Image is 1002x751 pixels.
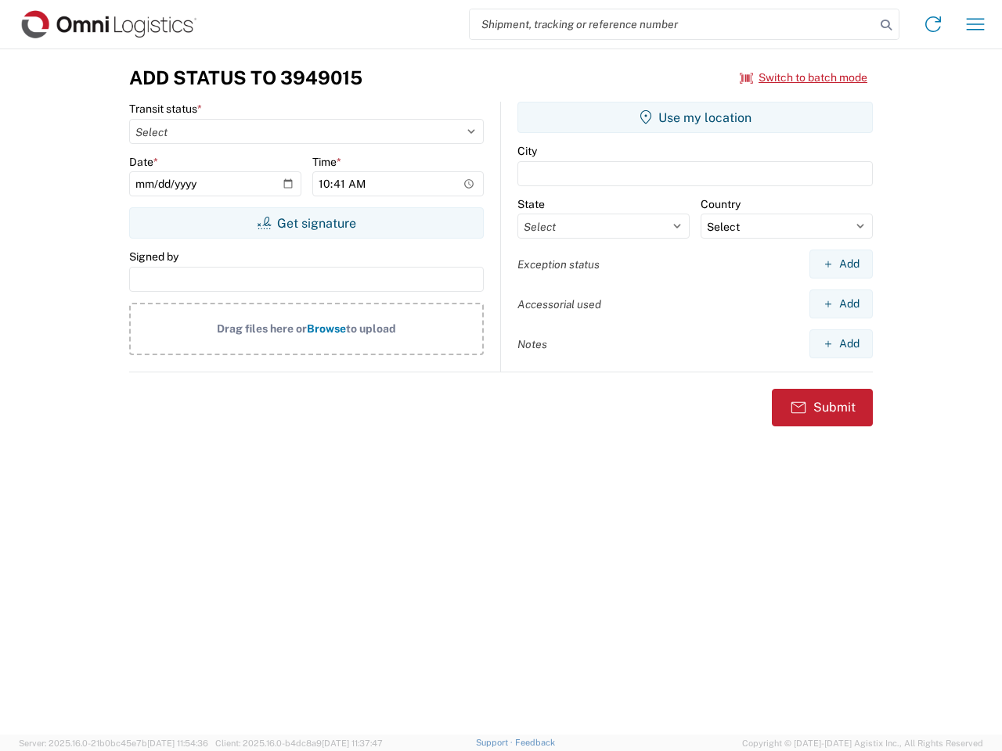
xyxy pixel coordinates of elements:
[129,155,158,169] label: Date
[312,155,341,169] label: Time
[517,144,537,158] label: City
[217,322,307,335] span: Drag files here or
[129,207,484,239] button: Get signature
[517,297,601,311] label: Accessorial used
[19,738,208,748] span: Server: 2025.16.0-21b0bc45e7b
[809,250,873,278] button: Add
[742,736,983,750] span: Copyright © [DATE]-[DATE] Agistix Inc., All Rights Reserved
[740,65,867,91] button: Switch to batch mode
[470,9,875,39] input: Shipment, tracking or reference number
[809,329,873,358] button: Add
[129,250,178,264] label: Signed by
[517,257,600,271] label: Exception status
[129,66,362,89] h3: Add Status to 3949015
[322,738,383,748] span: [DATE] 11:37:47
[515,738,555,747] a: Feedback
[701,197,741,211] label: Country
[517,337,547,351] label: Notes
[772,389,873,426] button: Submit
[517,102,873,133] button: Use my location
[517,197,545,211] label: State
[215,738,383,748] span: Client: 2025.16.0-b4dc8a9
[346,322,396,335] span: to upload
[129,102,202,116] label: Transit status
[147,738,208,748] span: [DATE] 11:54:36
[476,738,515,747] a: Support
[809,289,873,318] button: Add
[307,322,346,335] span: Browse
